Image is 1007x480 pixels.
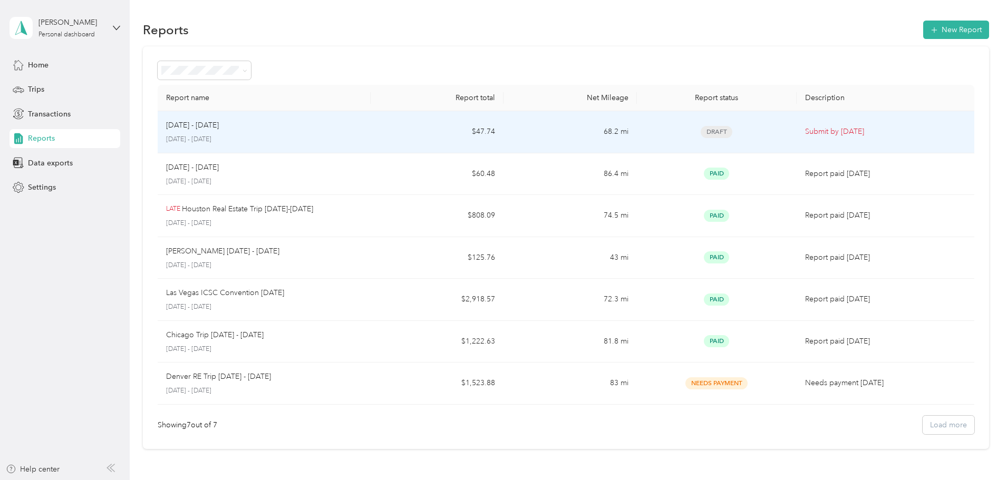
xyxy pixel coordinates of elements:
[805,168,966,180] p: Report paid [DATE]
[182,203,313,215] p: Houston Real Estate Trip [DATE]-[DATE]
[166,302,362,312] p: [DATE] - [DATE]
[704,168,729,180] span: Paid
[166,135,362,144] p: [DATE] - [DATE]
[158,419,217,430] div: Showing 7 out of 7
[158,85,371,111] th: Report name
[704,210,729,222] span: Paid
[371,279,504,321] td: $2,918.57
[166,120,219,131] p: [DATE] - [DATE]
[371,363,504,405] td: $1,523.88
[504,153,636,195] td: 86.4 mi
[504,321,636,363] td: 81.8 mi
[701,126,732,138] span: Draft
[166,204,180,214] p: LATE
[371,237,504,279] td: $125.76
[805,336,966,347] p: Report paid [DATE]
[166,287,284,299] p: Las Vegas ICSC Convention [DATE]
[371,321,504,363] td: $1,222.63
[38,17,104,28] div: [PERSON_NAME]
[805,126,966,138] p: Submit by [DATE]
[166,246,279,257] p: [PERSON_NAME] [DATE] - [DATE]
[645,93,788,102] div: Report status
[28,158,73,169] span: Data exports
[166,345,362,354] p: [DATE] - [DATE]
[6,464,60,475] button: Help center
[504,363,636,405] td: 83 mi
[805,377,966,389] p: Needs payment [DATE]
[38,32,95,38] div: Personal dashboard
[704,251,729,263] span: Paid
[166,261,362,270] p: [DATE] - [DATE]
[797,85,974,111] th: Description
[704,335,729,347] span: Paid
[504,85,636,111] th: Net Mileage
[371,111,504,153] td: $47.74
[28,60,49,71] span: Home
[371,85,504,111] th: Report total
[166,371,271,383] p: Denver RE Trip [DATE] - [DATE]
[28,182,56,193] span: Settings
[371,153,504,195] td: $60.48
[166,219,362,228] p: [DATE] - [DATE]
[805,293,966,305] p: Report paid [DATE]
[923,21,989,39] button: New Report
[805,252,966,263] p: Report paid [DATE]
[805,210,966,221] p: Report paid [DATE]
[143,24,189,35] h1: Reports
[28,109,71,120] span: Transactions
[166,177,362,187] p: [DATE] - [DATE]
[948,421,1007,480] iframe: Everlance-gr Chat Button Frame
[685,377,748,389] span: Needs Payment
[28,133,55,144] span: Reports
[504,195,636,237] td: 74.5 mi
[704,293,729,306] span: Paid
[28,84,44,95] span: Trips
[504,237,636,279] td: 43 mi
[166,386,362,396] p: [DATE] - [DATE]
[504,111,636,153] td: 68.2 mi
[166,329,264,341] p: Chicago Trip [DATE] - [DATE]
[504,279,636,321] td: 72.3 mi
[166,162,219,173] p: [DATE] - [DATE]
[371,195,504,237] td: $808.09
